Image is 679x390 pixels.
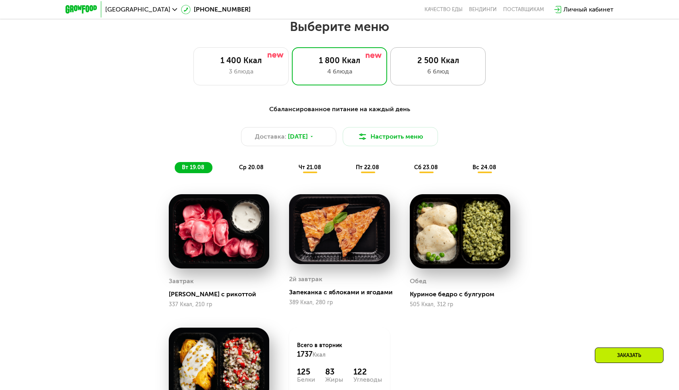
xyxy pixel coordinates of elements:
[424,6,463,13] a: Качество еды
[297,350,312,359] span: 1737
[469,6,497,13] a: Вендинги
[181,5,251,14] a: [PHONE_NUMBER]
[169,275,194,287] div: Завтрак
[356,164,379,171] span: пт 22.08
[255,132,286,141] span: Доставка:
[343,127,438,146] button: Настроить меню
[289,299,390,306] div: 389 Ккал, 280 гр
[410,290,517,298] div: Куриное бедро с булгуром
[239,164,264,171] span: ср 20.08
[289,273,322,285] div: 2й завтрак
[289,288,396,296] div: Запеканка с яблоками и ягодами
[595,348,664,363] div: Заказать
[325,376,343,383] div: Жиры
[312,351,326,358] span: Ккал
[297,367,315,376] div: 125
[25,19,654,35] h2: Выберите меню
[325,367,343,376] div: 83
[297,342,382,359] div: Всего в вторник
[353,376,382,383] div: Углеводы
[410,301,510,308] div: 505 Ккал, 312 гр
[410,275,426,287] div: Обед
[399,67,477,76] div: 6 блюд
[353,367,382,376] div: 122
[202,67,280,76] div: 3 блюда
[563,5,613,14] div: Личный кабинет
[182,164,204,171] span: вт 19.08
[399,56,477,65] div: 2 500 Ккал
[169,301,269,308] div: 337 Ккал, 210 гр
[473,164,496,171] span: вс 24.08
[299,164,321,171] span: чт 21.08
[300,56,379,65] div: 1 800 Ккал
[202,56,280,65] div: 1 400 Ккал
[105,6,170,13] span: [GEOGRAPHIC_DATA]
[288,132,308,141] span: [DATE]
[104,104,575,114] div: Сбалансированное питание на каждый день
[169,290,276,298] div: [PERSON_NAME] с рикоттой
[300,67,379,76] div: 4 блюда
[297,376,315,383] div: Белки
[503,6,544,13] div: поставщикам
[414,164,438,171] span: сб 23.08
